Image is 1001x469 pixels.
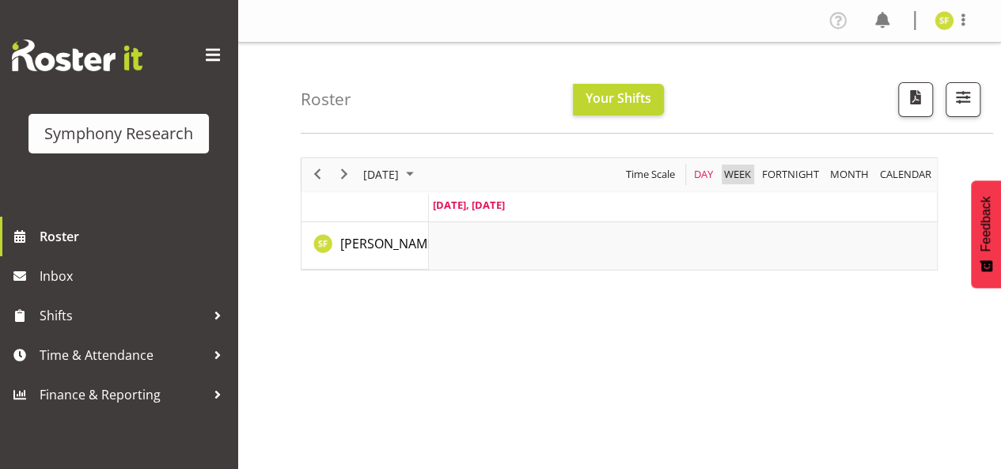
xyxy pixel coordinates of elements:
button: Next [334,165,355,184]
button: August 2025 [361,165,421,184]
div: previous period [304,158,331,191]
button: Download a PDF of the roster for the current day [898,82,933,117]
div: next period [331,158,358,191]
span: [DATE], [DATE] [433,198,505,212]
span: [DATE] [362,165,400,184]
div: Symphony Research [44,122,193,146]
span: Day [692,165,715,184]
span: Inbox [40,264,229,288]
td: Siva Fohe resource [301,222,429,270]
div: Timeline Day of August 19, 2025 [301,157,938,270]
span: Feedback [979,196,993,252]
span: [PERSON_NAME] [340,235,438,252]
a: [PERSON_NAME] [340,234,438,253]
button: Timeline Day [692,165,716,184]
span: Time Scale [624,165,677,184]
button: Filter Shifts [946,82,980,117]
button: Timeline Week [722,165,754,184]
span: Week [722,165,753,184]
button: Fortnight [760,165,822,184]
div: August 19, 2025 [358,158,423,191]
button: Time Scale [624,165,678,184]
button: Feedback - Show survey [971,180,1001,288]
img: Rosterit website logo [12,40,142,71]
span: Month [828,165,870,184]
table: Timeline Day of August 19, 2025 [429,222,937,270]
button: Month [878,165,935,184]
button: Your Shifts [573,84,664,115]
span: Shifts [40,304,206,327]
span: Time & Attendance [40,343,206,367]
span: calendar [878,165,933,184]
span: Finance & Reporting [40,383,206,407]
span: Roster [40,225,229,248]
span: Fortnight [760,165,821,184]
button: Previous [307,165,328,184]
span: Your Shifts [586,89,651,107]
button: Timeline Month [828,165,872,184]
h4: Roster [301,90,351,108]
img: siva-fohe11858.jpg [935,11,954,30]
